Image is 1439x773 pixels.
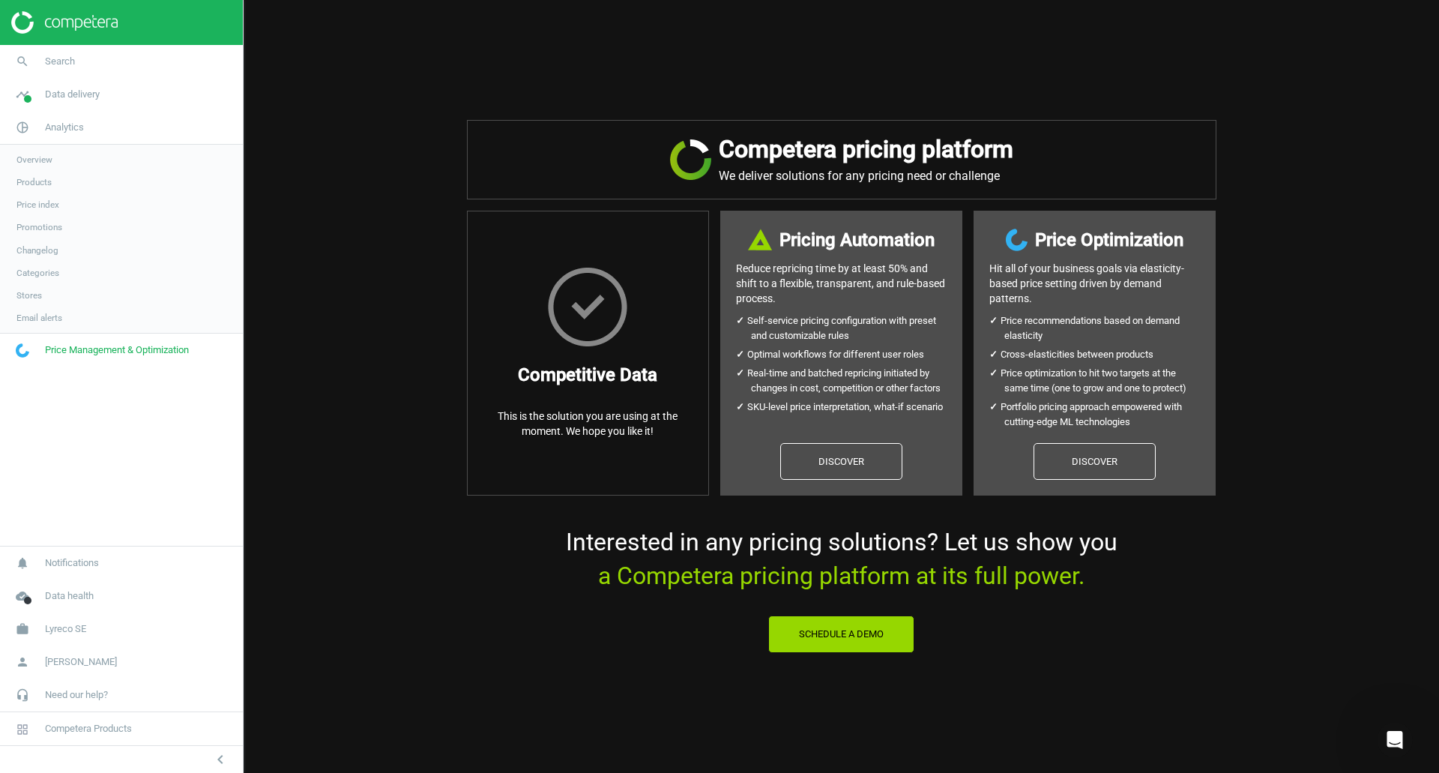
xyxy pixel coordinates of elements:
iframe: Intercom live chat [1377,722,1413,758]
span: Data health [45,589,94,603]
span: Price index [16,199,59,211]
p: We deliver solutions for any pricing need or challenge [719,169,1013,184]
a: Discover [780,443,902,481]
h3: Pricing Automation [779,226,935,253]
span: Categories [16,267,59,279]
span: [PERSON_NAME] [45,655,117,669]
span: Products [16,176,52,188]
p: Hit all of your business goals via elasticity- based price setting driven by demand patterns. [989,261,1200,306]
h2: Competera pricing platform [719,136,1013,163]
li: Price optimization to hit two targets at the same time (one to grow and one to protect) [1004,366,1200,396]
span: Need our help? [45,688,108,702]
img: ajHJNr6hYgQAAAAASUVORK5CYII= [11,11,118,34]
span: Search [45,55,75,68]
i: search [8,47,37,76]
i: person [8,648,37,676]
p: This is the solution you are using at the moment. We hope you like it! [483,409,693,439]
li: Optimal workflows for different user roles [751,347,947,362]
img: JRVR7TKHubxRX4WiWFsHXLVQu3oYgKr0EdU6k5jjvBYYAAAAAElFTkSuQmCC [670,139,711,180]
i: work [8,615,37,643]
p: Interested in any pricing solutions? Let us show you [467,526,1216,593]
button: chevron_left [202,750,239,769]
span: Email alerts [16,312,62,324]
span: Promotions [16,221,62,233]
img: HxscrLsMTvcLXxPnqlhRQhRi+upeiQYiT7g7j1jdpu6T9n6zgWWHzG7gAAAABJRU5ErkJggg== [548,268,627,346]
i: timeline [8,80,37,109]
span: Competera Products [45,722,132,736]
img: wGWNvw8QSZomAAAAABJRU5ErkJggg== [1006,229,1028,251]
li: Price recommendations based on demand elasticity [1004,313,1200,343]
span: Stores [16,289,42,301]
button: Schedule a Demo [768,616,914,653]
span: Overview [16,154,52,166]
img: wGWNvw8QSZomAAAAABJRU5ErkJggg== [16,343,29,358]
span: a Competera pricing platform at its full power. [598,562,1084,590]
span: Notifications [45,556,99,570]
i: pie_chart_outlined [8,113,37,142]
li: Self-service pricing configuration with preset and customizable rules [751,313,947,343]
span: Data delivery [45,88,100,101]
a: Discover [1034,443,1156,481]
i: headset_mic [8,681,37,709]
i: cloud_done [8,582,37,610]
img: DI+PfHAOTJwAAAAASUVORK5CYII= [748,229,772,250]
span: Analytics [45,121,84,134]
li: SKU-level price interpretation, what-if scenario [751,400,947,415]
h3: Price Optimization [1035,226,1183,253]
span: Lyreco SE [45,622,86,636]
li: Portfolio pricing approach empowered with cutting-edge ML technologies [1004,400,1200,430]
li: Real-time and batched repricing initiated by changes in cost, competition or other factors [751,366,947,396]
i: notifications [8,549,37,577]
span: Price Management & Optimization [45,343,189,357]
h3: Competitive Data [518,361,657,388]
li: Cross-elasticities between products [1004,347,1200,362]
span: Changelog [16,244,58,256]
p: Reduce repricing time by at least 50% and shift to a flexible, transparent, and rule-based process. [736,261,947,306]
i: chevron_left [211,751,229,769]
